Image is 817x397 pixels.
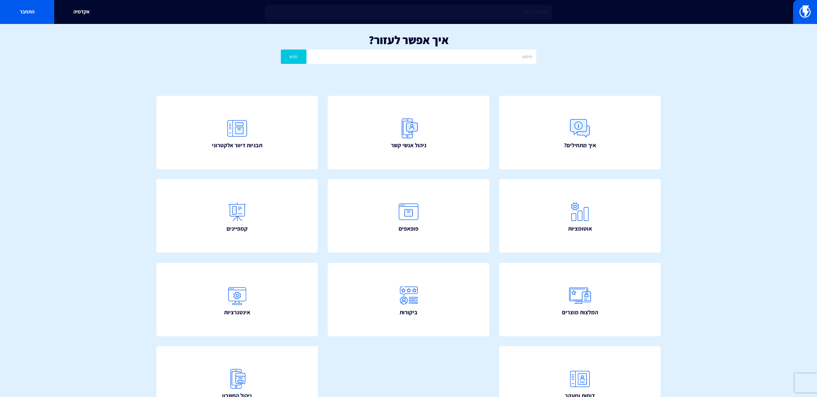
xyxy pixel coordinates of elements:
span: קמפיינים [227,225,248,233]
span: איך מתחילים? [564,141,596,149]
a: אוטומציות [499,179,661,253]
span: פופאפים [399,225,418,233]
span: ניהול אנשי קשר [391,141,426,149]
a: המלצות מוצרים [499,263,661,336]
span: ביקורות [400,308,417,317]
span: אינטגרציות [224,308,250,317]
a: אינטגרציות [156,263,318,336]
span: אוטומציות [568,225,592,233]
a: איך מתחילים? [499,96,661,169]
a: ביקורות [328,263,489,336]
a: ניהול אנשי קשר [328,96,489,169]
input: חיפוש מהיר... [265,5,552,19]
button: חפש [281,50,306,64]
a: קמפיינים [156,179,318,253]
input: חיפוש [308,50,536,64]
span: תבניות דיוור אלקטרוני [212,141,262,149]
a: פופאפים [328,179,489,253]
span: המלצות מוצרים [562,308,598,317]
h1: איך אפשר לעזור? [10,34,807,46]
a: תבניות דיוור אלקטרוני [156,96,318,169]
